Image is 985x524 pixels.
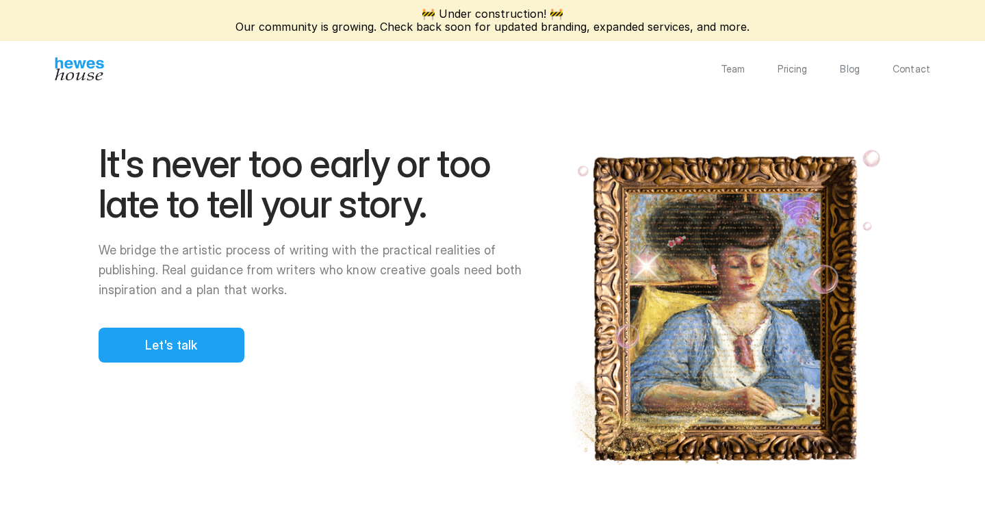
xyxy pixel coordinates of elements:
[55,57,104,81] img: Hewes House’s book coach services offer creative writing courses, writing class to learn differen...
[235,8,750,21] p: 🚧 Under construction! 🚧
[99,241,543,300] p: We bridge the artistic process of writing with the practical realities of publishing. Real guidan...
[893,64,930,74] a: Contact
[99,144,543,225] h1: It's never too early or too late to tell your story.
[145,336,198,354] p: Let's talk
[565,144,887,471] img: Pierre Bonnard's "Misia Godebska Writing" depicts a woman writing in her notebook. You'll be just...
[778,64,807,74] a: Pricing
[840,64,860,74] a: Blog
[235,21,750,34] p: Our community is growing. Check back soon for updated branding, expanded services, and more.
[721,64,745,74] a: Team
